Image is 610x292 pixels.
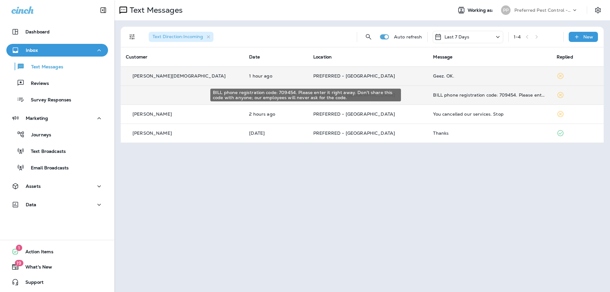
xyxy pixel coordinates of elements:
div: PP [501,5,511,15]
p: Text Broadcasts [24,149,66,155]
p: New [583,34,593,39]
p: [PERSON_NAME] [132,112,172,117]
p: Marketing [26,116,48,121]
button: Survey Responses [6,93,108,106]
p: Sep 19, 2025 06:37 AM [249,112,303,117]
span: 19 [15,260,23,266]
span: PREFERRED - [GEOGRAPHIC_DATA] [313,130,395,136]
p: Sep 19, 2025 08:24 AM [249,73,303,78]
span: Text Direction : Incoming [152,34,203,39]
p: Reviews [24,81,49,87]
p: [PERSON_NAME] [132,131,172,136]
p: Survey Responses [24,97,71,103]
p: Auto refresh [394,34,422,39]
div: Thanks [433,131,546,136]
span: Working as: [468,8,495,13]
button: Text Messages [6,60,108,73]
button: Inbox [6,44,108,57]
p: Journeys [25,132,51,138]
button: Journeys [6,128,108,141]
p: Sep 12, 2025 03:07 AM [249,131,303,136]
span: Replied [557,54,573,60]
p: Dashboard [25,29,50,34]
div: 1 - 4 [514,34,521,39]
button: Marketing [6,112,108,125]
p: Assets [26,184,41,189]
span: PREFERRED - [GEOGRAPHIC_DATA] [313,111,395,117]
button: Search Messages [362,31,375,43]
button: Collapse Sidebar [94,4,112,17]
p: Email Broadcasts [24,165,69,171]
div: You cancelled our services. Stop [433,112,546,117]
button: Filters [126,31,139,43]
span: Message [433,54,452,60]
button: Dashboard [6,25,108,38]
span: Location [313,54,332,60]
p: Data [26,202,37,207]
span: What's New [19,264,52,272]
p: Text Messages [25,64,63,70]
span: Customer [126,54,147,60]
div: Text Direction:Incoming [149,32,213,42]
button: Settings [592,4,604,16]
button: 19What's New [6,261,108,273]
div: BILL phone registration code: 709454. Please enter it right away. Don't share this code with anyo... [433,92,546,98]
p: Last 7 Days [444,34,470,39]
div: BILL phone registration code: 709454. Please enter it right away. Don't share this code with anyo... [210,89,401,101]
p: Inbox [26,48,38,53]
button: Text Broadcasts [6,144,108,158]
span: Date [249,54,260,60]
button: Support [6,276,108,289]
span: 1 [16,245,22,251]
p: Preferred Pest Control - Palmetto [514,8,572,13]
button: Assets [6,180,108,193]
button: Email Broadcasts [6,161,108,174]
button: 1Action Items [6,245,108,258]
p: Text Messages [127,5,183,15]
button: Reviews [6,76,108,90]
span: Support [19,280,44,287]
p: [PERSON_NAME][DEMOGRAPHIC_DATA] [132,73,226,78]
div: Geez. OK. [433,73,546,78]
span: Action Items [19,249,53,257]
button: Data [6,198,108,211]
span: PREFERRED - [GEOGRAPHIC_DATA] [313,73,395,79]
